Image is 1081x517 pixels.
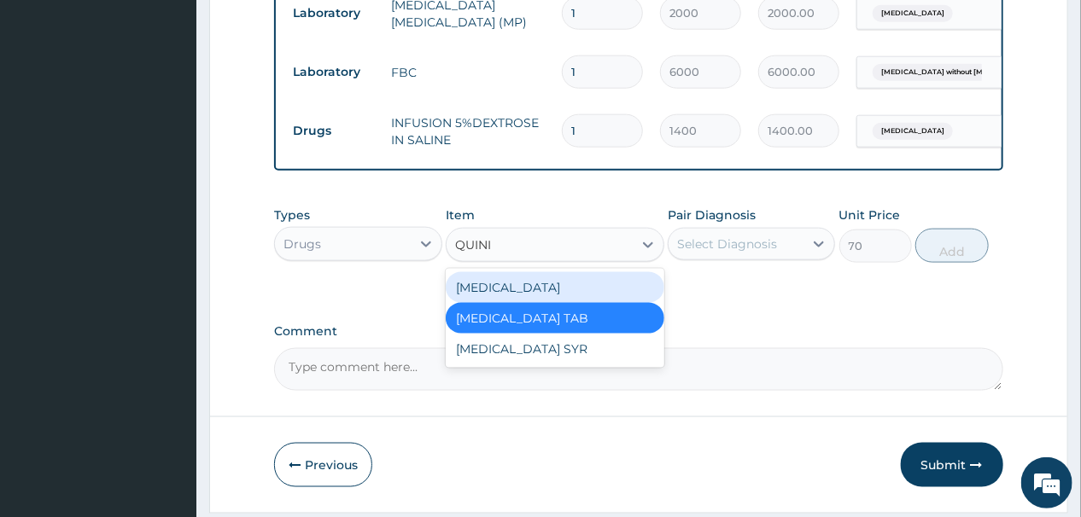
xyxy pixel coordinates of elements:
[280,9,321,49] div: Minimize live chat window
[32,85,69,128] img: d_794563401_company_1708531726252_794563401
[677,235,777,253] div: Select Diagnosis
[873,64,1045,81] span: [MEDICAL_DATA] without [MEDICAL_DATA]
[839,206,901,224] label: Unit Price
[873,123,953,140] span: [MEDICAL_DATA]
[873,5,953,22] span: [MEDICAL_DATA]
[274,443,372,487] button: Previous
[446,206,475,224] label: Item
[668,206,756,224] label: Pair Diagnosis
[284,115,383,147] td: Drugs
[383,106,553,157] td: INFUSION 5%DEXTROSE IN SALINE
[283,235,321,253] div: Drugs
[446,334,664,364] div: [MEDICAL_DATA] SYR
[9,340,325,399] textarea: Type your message and hit 'Enter'
[446,303,664,334] div: [MEDICAL_DATA] TAB
[383,55,553,90] td: FBC
[274,208,310,223] label: Types
[284,56,383,88] td: Laboratory
[915,229,988,263] button: Add
[99,152,236,324] span: We're online!
[274,324,1002,339] label: Comment
[89,96,287,118] div: Chat with us now
[446,272,664,303] div: [MEDICAL_DATA]
[901,443,1003,487] button: Submit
